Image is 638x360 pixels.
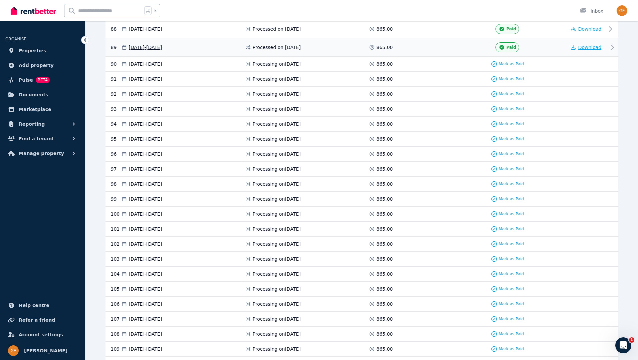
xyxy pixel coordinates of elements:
span: [PERSON_NAME] [24,347,67,355]
div: 90 [111,61,121,67]
div: 104 [111,271,121,277]
span: Mark as Paid [499,331,524,337]
span: [DATE] - [DATE] [129,316,162,322]
span: [DATE] - [DATE] [129,61,162,67]
span: 865.00 [377,346,393,352]
span: 865.00 [377,271,393,277]
span: 865.00 [377,226,393,232]
span: Processing on [DATE] [253,211,301,217]
a: Marketplace [5,103,80,116]
span: 865.00 [377,196,393,202]
span: [DATE] - [DATE] [129,211,162,217]
span: 865.00 [377,301,393,307]
span: Processing on [DATE] [253,106,301,112]
span: Mark as Paid [499,61,524,67]
span: Mark as Paid [499,211,524,217]
span: Processing on [DATE] [253,166,301,172]
span: 865.00 [377,44,393,51]
span: Help centre [19,301,49,309]
span: Mark as Paid [499,316,524,322]
span: Mark as Paid [499,196,524,202]
span: [DATE] - [DATE] [129,346,162,352]
span: Processed on [DATE] [253,44,301,51]
span: [DATE] - [DATE] [129,76,162,82]
span: Download [578,26,602,32]
img: RentBetter [11,6,56,16]
span: 865.00 [377,106,393,112]
span: Mark as Paid [499,91,524,97]
span: 865.00 [377,121,393,127]
button: Download [571,44,602,51]
div: 98 [111,181,121,187]
div: 103 [111,256,121,262]
span: Pulse [19,76,33,84]
span: Processing on [DATE] [253,331,301,337]
span: 865.00 [377,256,393,262]
a: PulseBETA [5,73,80,87]
span: [DATE] - [DATE] [129,136,162,142]
span: [DATE] - [DATE] [129,26,162,32]
span: [DATE] - [DATE] [129,166,162,172]
div: 93 [111,106,121,112]
button: Reporting [5,117,80,131]
span: Manage property [19,149,64,157]
span: Processing on [DATE] [253,136,301,142]
span: Mark as Paid [499,271,524,277]
span: BETA [36,77,50,83]
span: Processing on [DATE] [253,256,301,262]
span: Mark as Paid [499,241,524,247]
div: 109 [111,346,121,352]
span: [DATE] - [DATE] [129,151,162,157]
span: 865.00 [377,136,393,142]
a: Properties [5,44,80,57]
div: 89 [111,42,121,52]
a: Documents [5,88,80,101]
div: 108 [111,331,121,337]
span: Mark as Paid [499,151,524,157]
div: 91 [111,76,121,82]
span: 865.00 [377,91,393,97]
span: 865.00 [377,286,393,292]
span: Add property [19,61,54,69]
button: Find a tenant [5,132,80,145]
span: Refer a friend [19,316,55,324]
span: Processing on [DATE] [253,196,301,202]
iframe: Intercom live chat [615,337,631,353]
a: Add property [5,59,80,72]
span: Mark as Paid [499,166,524,172]
span: Processed on [DATE] [253,26,301,32]
span: k [154,8,157,13]
span: Marketplace [19,105,51,113]
div: 94 [111,121,121,127]
span: [DATE] - [DATE] [129,256,162,262]
span: 865.00 [377,151,393,157]
span: [DATE] - [DATE] [129,241,162,247]
span: Mark as Paid [499,136,524,142]
span: Processing on [DATE] [253,286,301,292]
span: Paid [506,45,516,50]
div: 96 [111,151,121,157]
span: 865.00 [377,166,393,172]
button: Download [571,26,602,32]
span: [DATE] - [DATE] [129,271,162,277]
div: 102 [111,241,121,247]
span: Mark as Paid [499,346,524,352]
span: Mark as Paid [499,121,524,127]
span: Find a tenant [19,135,54,143]
span: 865.00 [377,331,393,337]
span: 865.00 [377,211,393,217]
span: [DATE] - [DATE] [129,331,162,337]
span: Mark as Paid [499,301,524,307]
img: Giora Friede [617,5,627,16]
span: Processing on [DATE] [253,151,301,157]
a: Account settings [5,328,80,341]
span: Mark as Paid [499,181,524,187]
a: Help centre [5,299,80,312]
img: Giora Friede [8,345,19,356]
span: Processing on [DATE] [253,301,301,307]
div: 97 [111,166,121,172]
span: 865.00 [377,316,393,322]
span: [DATE] - [DATE] [129,301,162,307]
span: 865.00 [377,181,393,187]
div: 107 [111,316,121,322]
